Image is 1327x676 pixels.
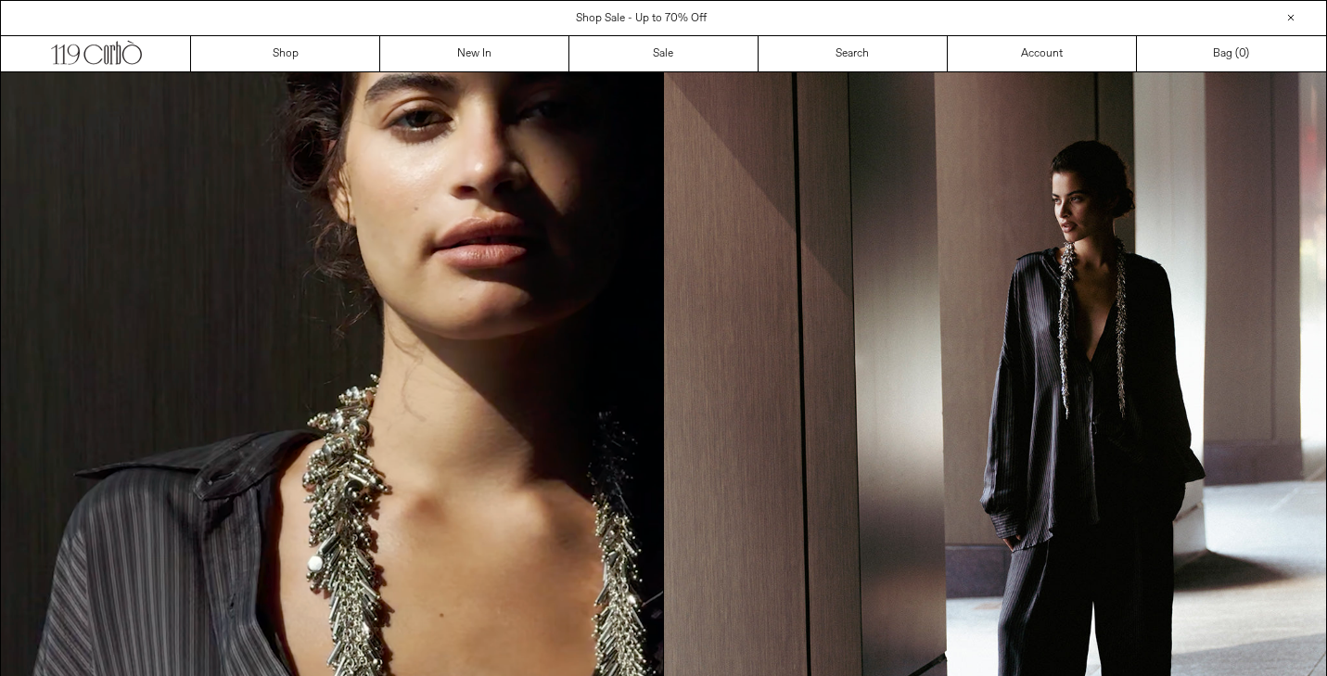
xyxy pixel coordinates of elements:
span: 0 [1239,46,1245,61]
span: ) [1239,45,1249,62]
a: Sale [569,36,759,71]
a: Search [759,36,948,71]
a: Bag () [1137,36,1326,71]
a: Shop Sale - Up to 70% Off [576,11,707,26]
a: Account [948,36,1137,71]
a: New In [380,36,569,71]
a: Shop [191,36,380,71]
